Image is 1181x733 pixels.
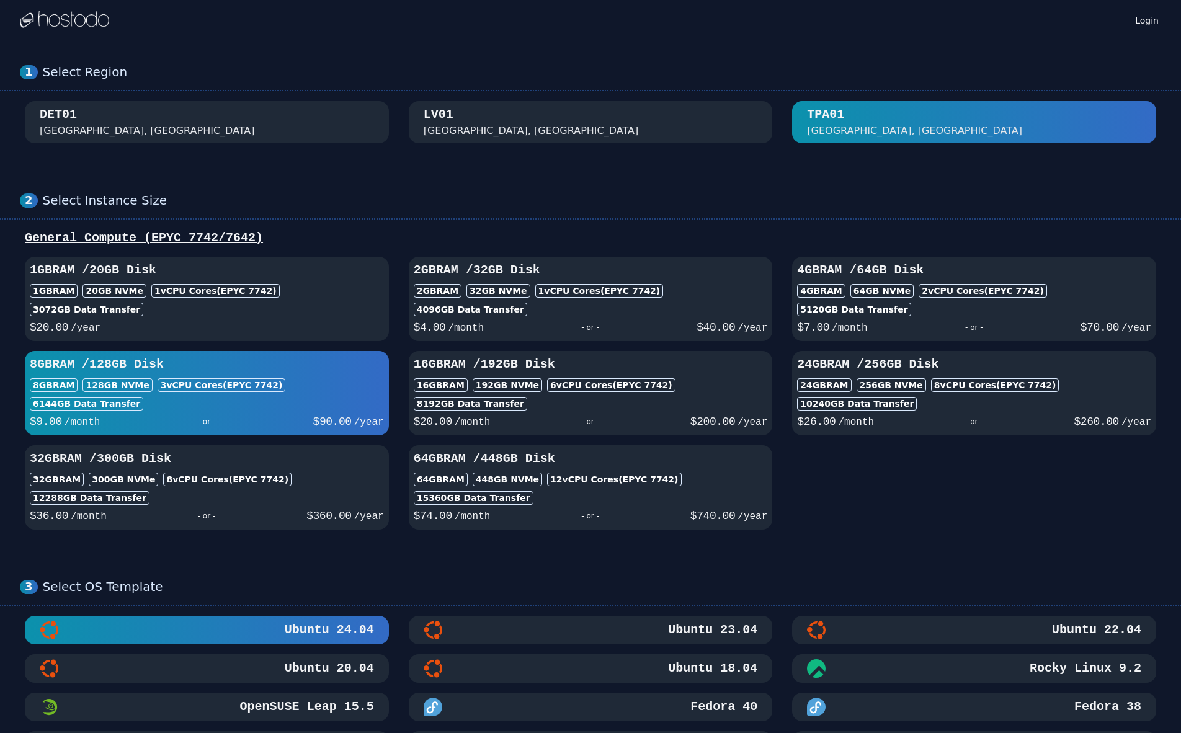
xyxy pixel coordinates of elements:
span: /month [65,417,100,428]
div: Select OS Template [43,579,1161,595]
h3: 1GB RAM / 20 GB Disk [30,262,384,279]
div: DET01 [40,106,77,123]
button: 4GBRAM /64GB Disk4GBRAM64GB NVMe2vCPU Cores(EPYC 7742)5120GB Data Transfer$7.00/month- or -$70.00... [792,257,1156,341]
h3: OpenSUSE Leap 15.5 [238,698,374,716]
img: Ubuntu 20.04 [40,659,58,678]
span: /year [354,511,384,522]
h3: Ubuntu 23.04 [666,621,757,639]
span: /year [738,511,767,522]
span: /year [1121,417,1151,428]
div: 3072 GB Data Transfer [30,303,143,316]
h3: 16GB RAM / 192 GB Disk [414,356,768,373]
button: LV01 [GEOGRAPHIC_DATA], [GEOGRAPHIC_DATA] [409,101,773,143]
div: 12 vCPU Cores (EPYC 7742) [547,473,681,486]
img: Ubuntu 24.04 [40,621,58,639]
span: /year [738,322,767,334]
h3: Rocky Linux 9.2 [1027,660,1141,677]
div: - or - [107,507,306,525]
h3: 4GB RAM / 64 GB Disk [797,262,1151,279]
span: /month [455,417,491,428]
div: 128 GB NVMe [82,378,152,392]
h3: 2GB RAM / 32 GB Disk [414,262,768,279]
div: 1GB RAM [30,284,78,298]
h3: Ubuntu 24.04 [282,621,374,639]
div: 64GB RAM [414,473,468,486]
div: 8 vCPU Cores (EPYC 7742) [931,378,1059,392]
span: /year [71,322,100,334]
button: Ubuntu 23.04Ubuntu 23.04 [409,616,773,644]
span: $ 200.00 [690,415,735,428]
span: $ 90.00 [313,415,352,428]
span: $ 40.00 [697,321,735,334]
div: 24GB RAM [797,378,851,392]
img: Ubuntu 22.04 [807,621,826,639]
img: Fedora 38 [807,698,826,716]
button: Fedora 38Fedora 38 [792,693,1156,721]
div: 20 GB NVMe [82,284,146,298]
img: Ubuntu 18.04 [424,659,442,678]
span: $ 260.00 [1074,415,1119,428]
span: /month [832,322,868,334]
h3: Fedora 38 [1072,698,1141,716]
button: 8GBRAM /128GB Disk8GBRAM128GB NVMe3vCPU Cores(EPYC 7742)6144GB Data Transfer$9.00/month- or -$90.... [25,351,389,435]
span: $ 70.00 [1081,321,1119,334]
div: Select Instance Size [43,193,1161,208]
span: $ 20.00 [30,321,68,334]
div: 64 GB NVMe [850,284,914,298]
div: 6144 GB Data Transfer [30,397,143,411]
span: $ 740.00 [690,510,735,522]
div: 1 vCPU Cores (EPYC 7742) [151,284,280,298]
div: - or - [484,319,697,336]
h3: Fedora 40 [688,698,757,716]
div: [GEOGRAPHIC_DATA], [GEOGRAPHIC_DATA] [40,123,255,138]
h3: Ubuntu 18.04 [666,660,757,677]
div: 32 GB NVMe [466,284,530,298]
span: /year [354,417,384,428]
div: 15360 GB Data Transfer [414,491,533,505]
img: Fedora 40 [424,698,442,716]
div: 3 [20,580,38,594]
div: 448 GB NVMe [473,473,542,486]
h3: 32GB RAM / 300 GB Disk [30,450,384,468]
div: General Compute (EPYC 7742/7642) [20,229,1161,247]
button: DET01 [GEOGRAPHIC_DATA], [GEOGRAPHIC_DATA] [25,101,389,143]
h3: 64GB RAM / 448 GB Disk [414,450,768,468]
div: 12288 GB Data Transfer [30,491,149,505]
div: 4GB RAM [797,284,845,298]
button: Ubuntu 22.04Ubuntu 22.04 [792,616,1156,644]
div: 256 GB NVMe [857,378,926,392]
span: /year [738,417,767,428]
div: 10240 GB Data Transfer [797,397,917,411]
div: 300 GB NVMe [89,473,158,486]
div: LV01 [424,106,453,123]
button: Ubuntu 18.04Ubuntu 18.04 [409,654,773,683]
button: 64GBRAM /448GB Disk64GBRAM448GB NVMe12vCPU Cores(EPYC 7742)15360GB Data Transfer$74.00/month- or ... [409,445,773,530]
button: Fedora 40Fedora 40 [409,693,773,721]
button: 1GBRAM /20GB Disk1GBRAM20GB NVMe1vCPU Cores(EPYC 7742)3072GB Data Transfer$20.00/year [25,257,389,341]
div: 8 vCPU Cores (EPYC 7742) [163,473,292,486]
a: Login [1133,12,1161,27]
div: - or - [100,413,313,430]
span: $ 26.00 [797,415,836,428]
button: TPA01 [GEOGRAPHIC_DATA], [GEOGRAPHIC_DATA] [792,101,1156,143]
div: 5120 GB Data Transfer [797,303,911,316]
span: $ 36.00 [30,510,68,522]
span: $ 74.00 [414,510,452,522]
div: 3 vCPU Cores (EPYC 7742) [158,378,286,392]
button: Ubuntu 24.04Ubuntu 24.04 [25,616,389,644]
div: 2 vCPU Cores (EPYC 7742) [919,284,1047,298]
div: Select Region [43,64,1161,80]
div: 32GB RAM [30,473,84,486]
img: OpenSUSE Leap 15.5 Minimal [40,698,58,716]
div: 1 [20,65,38,79]
span: /year [1121,322,1151,334]
span: $ 360.00 [306,510,351,522]
h3: 8GB RAM / 128 GB Disk [30,356,384,373]
div: 192 GB NVMe [473,378,542,392]
img: Ubuntu 23.04 [424,621,442,639]
span: $ 4.00 [414,321,446,334]
button: Ubuntu 20.04Ubuntu 20.04 [25,654,389,683]
span: $ 7.00 [797,321,829,334]
div: - or - [490,507,690,525]
span: $ 9.00 [30,415,62,428]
